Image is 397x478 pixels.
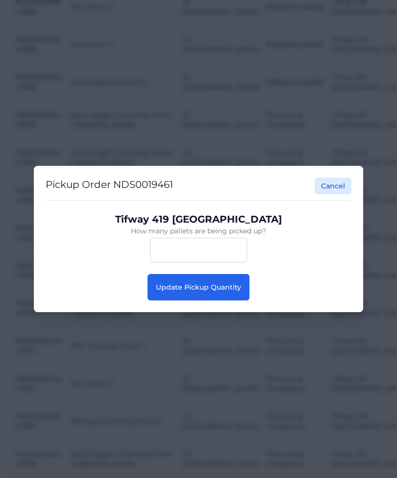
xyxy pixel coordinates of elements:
[53,226,344,236] p: How many pallets are being picked up?
[315,178,351,194] button: Cancel
[156,283,241,292] span: Update Pickup Quantity
[53,212,344,226] p: Tifway 419 [GEOGRAPHIC_DATA]
[46,178,173,194] h2: Pickup Order NDS0019461
[148,274,249,300] button: Update Pickup Quantity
